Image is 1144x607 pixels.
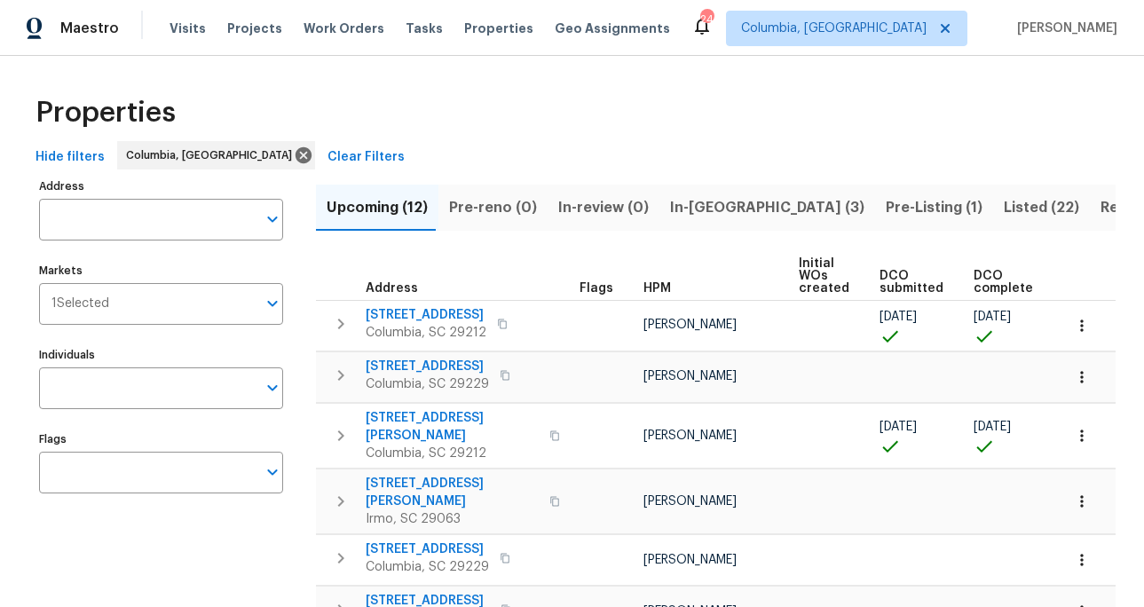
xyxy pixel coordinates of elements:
[880,421,917,433] span: [DATE]
[51,296,109,311] span: 1 Selected
[1004,195,1079,220] span: Listed (22)
[741,20,927,37] span: Columbia, [GEOGRAPHIC_DATA]
[974,421,1011,433] span: [DATE]
[670,195,864,220] span: In-[GEOGRAPHIC_DATA] (3)
[39,265,283,276] label: Markets
[227,20,282,37] span: Projects
[886,195,982,220] span: Pre-Listing (1)
[643,370,737,382] span: [PERSON_NAME]
[880,311,917,323] span: [DATE]
[643,430,737,442] span: [PERSON_NAME]
[260,375,285,400] button: Open
[260,460,285,485] button: Open
[366,558,489,576] span: Columbia, SC 29229
[366,540,489,558] span: [STREET_ADDRESS]
[60,20,119,37] span: Maestro
[974,270,1033,295] span: DCO complete
[304,20,384,37] span: Work Orders
[117,141,315,169] div: Columbia, [GEOGRAPHIC_DATA]
[799,257,849,295] span: Initial WOs created
[366,282,418,295] span: Address
[366,475,539,510] span: [STREET_ADDRESS][PERSON_NAME]
[28,141,112,174] button: Hide filters
[366,324,486,342] span: Columbia, SC 29212
[880,270,943,295] span: DCO submitted
[36,146,105,169] span: Hide filters
[1010,20,1117,37] span: [PERSON_NAME]
[449,195,537,220] span: Pre-reno (0)
[36,104,176,122] span: Properties
[327,195,428,220] span: Upcoming (12)
[39,350,283,360] label: Individuals
[39,181,283,192] label: Address
[643,554,737,566] span: [PERSON_NAME]
[406,22,443,35] span: Tasks
[126,146,299,164] span: Columbia, [GEOGRAPHIC_DATA]
[366,375,489,393] span: Columbia, SC 29229
[464,20,533,37] span: Properties
[366,510,539,528] span: Irmo, SC 29063
[366,445,539,462] span: Columbia, SC 29212
[700,11,713,28] div: 24
[555,20,670,37] span: Geo Assignments
[643,282,671,295] span: HPM
[39,434,283,445] label: Flags
[170,20,206,37] span: Visits
[320,141,412,174] button: Clear Filters
[327,146,405,169] span: Clear Filters
[580,282,613,295] span: Flags
[974,311,1011,323] span: [DATE]
[260,291,285,316] button: Open
[643,495,737,508] span: [PERSON_NAME]
[558,195,649,220] span: In-review (0)
[643,319,737,331] span: [PERSON_NAME]
[366,409,539,445] span: [STREET_ADDRESS][PERSON_NAME]
[366,306,486,324] span: [STREET_ADDRESS]
[366,358,489,375] span: [STREET_ADDRESS]
[260,207,285,232] button: Open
